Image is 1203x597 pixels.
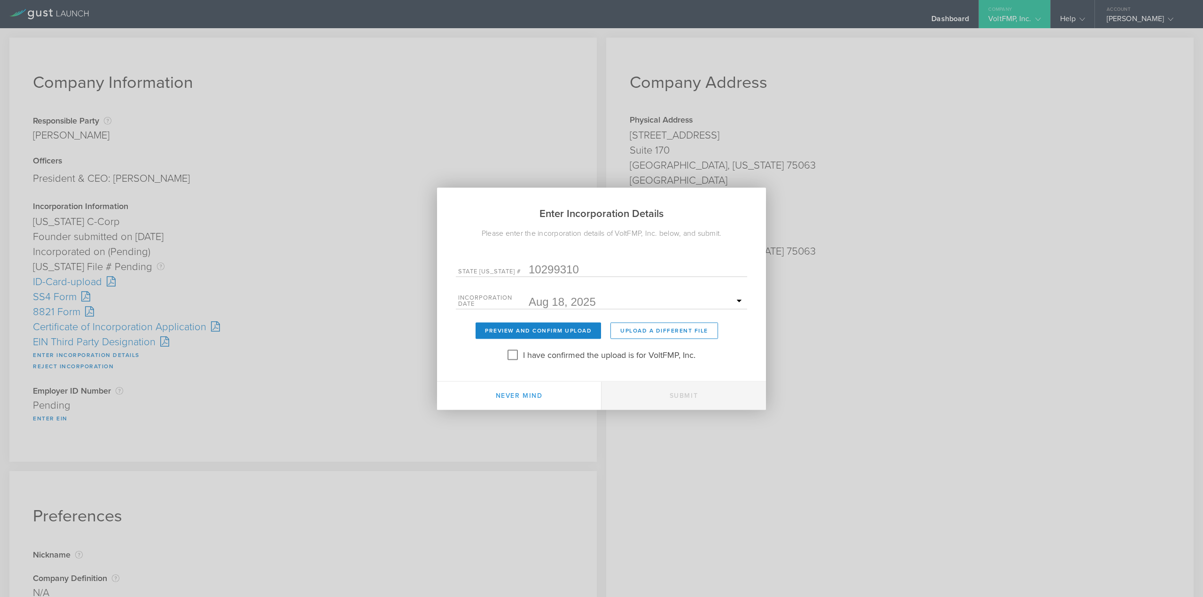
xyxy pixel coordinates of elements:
[1156,552,1203,597] iframe: Chat Widget
[458,295,529,309] label: Incorporation Date
[458,268,529,276] label: State [US_STATE] #
[610,322,718,339] button: Upload a different File
[437,227,766,239] div: Please enter the incorporation details of VoltFMP, Inc. below, and submit.
[529,295,745,309] input: Required
[437,381,601,410] button: Never mind
[529,262,745,276] input: Required
[601,381,766,410] button: Submit
[523,347,695,361] label: I have confirmed the upload is for VoltFMP, Inc.
[476,322,601,339] button: Preview and Confirm Upload
[437,187,766,227] h2: Enter Incorporation Details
